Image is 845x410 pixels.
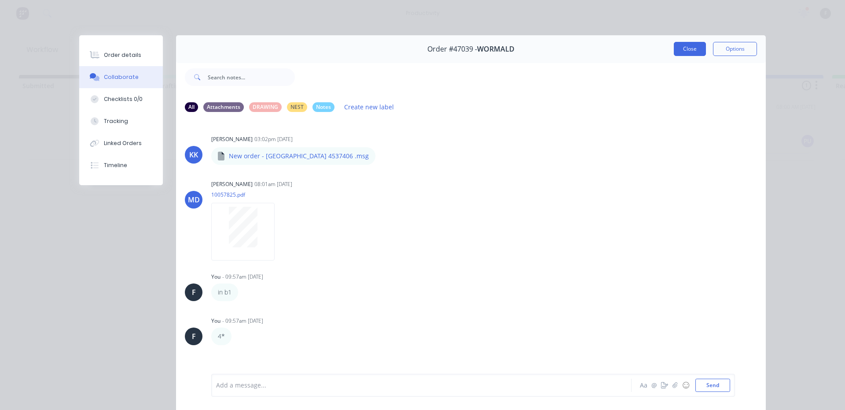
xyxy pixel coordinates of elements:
p: New order - [GEOGRAPHIC_DATA] 4537406 .msg [229,152,369,160]
div: Collaborate [104,73,139,81]
button: ☺ [680,380,691,391]
div: Attachments [203,102,244,112]
div: [PERSON_NAME] [211,180,253,188]
button: Collaborate [79,66,163,88]
div: [PERSON_NAME] [211,135,253,143]
div: Order details [104,51,141,59]
button: Timeline [79,154,163,176]
div: - 09:57am [DATE] [222,317,263,325]
button: Create new label [340,101,399,113]
div: Notes [312,102,334,112]
div: You [211,273,220,281]
div: Checklists 0/0 [104,95,143,103]
button: Tracking [79,110,163,132]
span: Order #47039 - [427,45,477,53]
div: NEST [287,102,307,112]
div: KK [189,149,198,160]
button: Close [674,42,706,56]
div: Tracking [104,117,128,125]
div: MD [188,194,200,205]
div: F [192,287,196,298]
p: 10057825.pdf [211,191,283,198]
div: Linked Orders [104,139,142,147]
button: Checklists 0/0 [79,88,163,110]
div: Timeline [104,161,127,169]
div: 03:02pm [DATE] [254,135,293,143]
div: 08:01am [DATE] [254,180,292,188]
div: You [211,317,220,325]
button: Options [713,42,757,56]
div: DRAWING [249,102,282,112]
div: F [192,331,196,342]
div: - 09:57am [DATE] [222,273,263,281]
button: @ [649,380,659,391]
input: Search notes... [208,68,295,86]
p: in b1 [218,288,231,297]
div: All [185,102,198,112]
button: Order details [79,44,163,66]
span: WORMALD [477,45,514,53]
button: Linked Orders [79,132,163,154]
button: Send [695,379,730,392]
button: Aa [638,380,649,391]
